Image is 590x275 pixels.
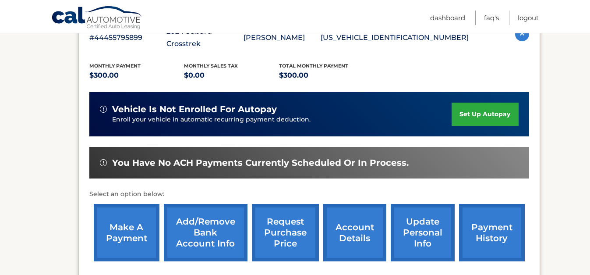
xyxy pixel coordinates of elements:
[112,157,409,168] span: You have no ACH payments currently scheduled or in process.
[279,69,374,82] p: $300.00
[184,63,238,69] span: Monthly sales Tax
[100,106,107,113] img: alert-white.svg
[89,63,141,69] span: Monthly Payment
[391,204,455,261] a: update personal info
[484,11,499,25] a: FAQ's
[89,32,166,44] p: #44455795899
[89,189,529,200] p: Select an option below:
[515,27,529,41] img: accordion-active.svg
[89,69,184,82] p: $300.00
[244,32,321,44] p: [PERSON_NAME]
[452,103,518,126] a: set up autopay
[321,32,469,44] p: [US_VEHICLE_IDENTIFICATION_NUMBER]
[166,25,244,50] p: 2024 Subaru Crosstrek
[459,204,525,261] a: payment history
[164,204,247,261] a: Add/Remove bank account info
[112,115,452,125] p: Enroll your vehicle in automatic recurring payment deduction.
[279,63,348,69] span: Total Monthly Payment
[94,204,159,261] a: make a payment
[112,104,277,115] span: vehicle is not enrolled for autopay
[51,6,143,31] a: Cal Automotive
[323,204,386,261] a: account details
[430,11,465,25] a: Dashboard
[518,11,539,25] a: Logout
[252,204,319,261] a: request purchase price
[100,159,107,166] img: alert-white.svg
[184,69,279,82] p: $0.00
